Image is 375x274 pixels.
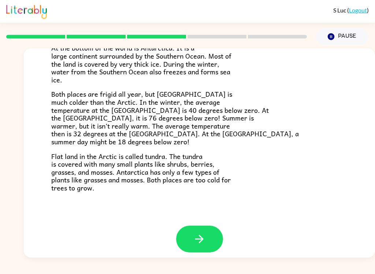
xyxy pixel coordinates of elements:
span: At the bottom of the world is Antarctica. It is a large continent surrounded by the Southern Ocea... [51,42,231,85]
img: Literably [6,3,47,19]
span: S Luc [333,7,347,14]
a: Logout [349,7,367,14]
div: ( ) [333,7,369,14]
span: Flat land in the Arctic is called tundra. The tundra is covered with many small plants like shrub... [51,151,231,193]
span: Both places are frigid all year, but [GEOGRAPHIC_DATA] is much colder than the Arctic. In the win... [51,89,299,147]
button: Pause [316,28,369,45]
